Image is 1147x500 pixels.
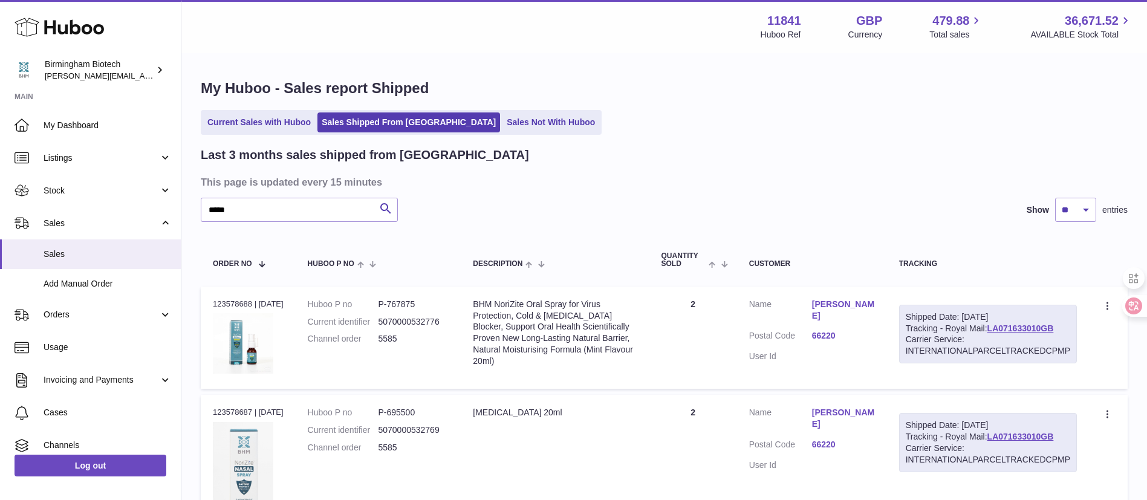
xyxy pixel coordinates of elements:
span: Description [473,260,522,268]
a: 36,671.52 AVAILABLE Stock Total [1030,13,1132,41]
span: Cases [44,407,172,418]
strong: 11841 [767,13,801,29]
span: My Dashboard [44,120,172,131]
dt: Huboo P no [308,299,379,310]
a: LA071633010GB [987,323,1054,333]
strong: GBP [856,13,882,29]
a: [PERSON_NAME] [812,407,875,430]
div: Huboo Ref [761,29,801,41]
div: Tracking [899,260,1077,268]
div: Birmingham Biotech [45,59,154,82]
h3: This page is updated every 15 minutes [201,175,1125,189]
dt: Name [749,299,812,325]
dd: 5070000532769 [378,424,449,436]
span: Order No [213,260,252,268]
span: Huboo P no [308,260,354,268]
dd: P-767875 [378,299,449,310]
dt: Current identifier [308,424,379,436]
dt: User Id [749,351,812,362]
div: Customer [749,260,875,268]
div: Shipped Date: [DATE] [906,311,1070,323]
div: Shipped Date: [DATE] [906,420,1070,431]
label: Show [1027,204,1049,216]
div: Carrier Service: INTERNATIONALPARCELTRACKEDCPMP [906,443,1070,466]
span: 36,671.52 [1065,13,1119,29]
dt: Current identifier [308,316,379,328]
div: 123578687 | [DATE] [213,407,284,418]
span: entries [1102,204,1128,216]
td: 2 [649,287,736,389]
dt: Channel order [308,442,379,453]
dd: 5585 [378,333,449,345]
h2: Last 3 months sales shipped from [GEOGRAPHIC_DATA] [201,147,529,163]
a: LA071633010GB [987,432,1054,441]
div: Carrier Service: INTERNATIONALPARCELTRACKEDCPMP [906,334,1070,357]
span: 479.88 [932,13,969,29]
a: 66220 [812,330,875,342]
dt: Huboo P no [308,407,379,418]
h1: My Huboo - Sales report Shipped [201,79,1128,98]
a: Current Sales with Huboo [203,112,315,132]
span: AVAILABLE Stock Total [1030,29,1132,41]
a: 479.88 Total sales [929,13,983,41]
span: Sales [44,248,172,260]
img: m.hsu@birminghambiotech.co.uk [15,61,33,79]
dd: 5585 [378,442,449,453]
span: Add Manual Order [44,278,172,290]
span: Stock [44,185,159,196]
dt: Postal Code [749,330,812,345]
span: Total sales [929,29,983,41]
dt: Channel order [308,333,379,345]
dd: P-695500 [378,407,449,418]
div: BHM NoriZite Oral Spray for Virus Protection, Cold & [MEDICAL_DATA] Blocker, Support Oral Health ... [473,299,637,367]
a: Sales Not With Huboo [502,112,599,132]
div: 123578688 | [DATE] [213,299,284,310]
a: 66220 [812,439,875,450]
a: [PERSON_NAME] [812,299,875,322]
span: Orders [44,309,159,320]
span: Usage [44,342,172,353]
dt: User Id [749,459,812,471]
span: Listings [44,152,159,164]
span: [PERSON_NAME][EMAIL_ADDRESS][DOMAIN_NAME] [45,71,242,80]
span: Channels [44,440,172,451]
span: Invoicing and Payments [44,374,159,386]
dt: Postal Code [749,439,812,453]
div: Currency [848,29,883,41]
span: Sales [44,218,159,229]
a: Sales Shipped From [GEOGRAPHIC_DATA] [317,112,500,132]
a: Log out [15,455,166,476]
span: Quantity Sold [661,252,706,268]
div: Tracking - Royal Mail: [899,413,1077,472]
img: 118411683318797.jpeg [213,313,273,374]
dt: Name [749,407,812,433]
dd: 5070000532776 [378,316,449,328]
div: Tracking - Royal Mail: [899,305,1077,364]
div: [MEDICAL_DATA] 20ml [473,407,637,418]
